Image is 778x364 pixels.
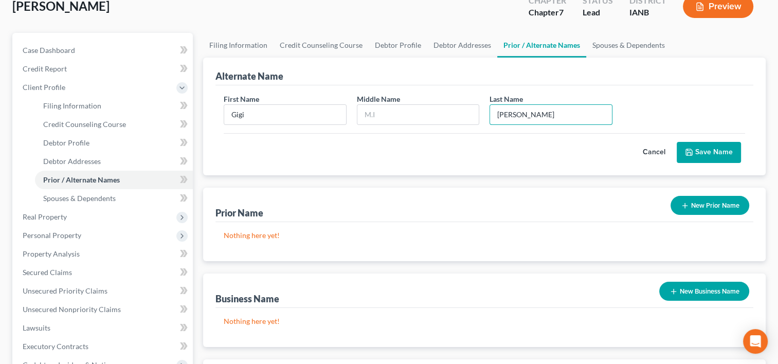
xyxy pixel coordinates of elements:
a: Secured Claims [14,263,193,282]
span: Credit Report [23,64,67,73]
span: Secured Claims [23,268,72,277]
input: M.I [357,105,479,124]
span: Client Profile [23,83,65,92]
a: Filing Information [203,33,274,58]
a: Lawsuits [14,319,193,337]
div: Prior Name [215,207,263,219]
div: Lead [583,7,613,19]
input: Enter first name... [224,105,346,124]
p: Nothing here yet! [224,316,745,326]
span: Unsecured Priority Claims [23,286,107,295]
a: Credit Report [14,60,193,78]
span: 7 [559,7,564,17]
a: Credit Counseling Course [35,115,193,134]
span: Credit Counseling Course [43,120,126,129]
span: Case Dashboard [23,46,75,54]
a: Prior / Alternate Names [35,171,193,189]
button: New Business Name [659,282,749,301]
a: Debtor Profile [369,33,427,58]
span: Lawsuits [23,323,50,332]
button: Save Name [677,142,741,163]
span: Debtor Profile [43,138,89,147]
p: Nothing here yet! [224,230,745,241]
span: Real Property [23,212,67,221]
span: Property Analysis [23,249,80,258]
a: Debtor Profile [35,134,193,152]
div: Chapter [529,7,566,19]
a: Executory Contracts [14,337,193,356]
a: Filing Information [35,97,193,115]
span: Personal Property [23,231,81,240]
span: Spouses & Dependents [43,194,116,203]
div: Business Name [215,293,279,305]
button: Cancel [631,142,677,163]
a: Debtor Addresses [427,33,497,58]
div: Alternate Name [215,70,283,82]
div: IANB [629,7,666,19]
span: Unsecured Nonpriority Claims [23,305,121,314]
a: Unsecured Nonpriority Claims [14,300,193,319]
a: Property Analysis [14,245,193,263]
span: Executory Contracts [23,342,88,351]
span: Last Name [490,95,523,103]
span: Filing Information [43,101,101,110]
span: Debtor Addresses [43,157,101,166]
a: Credit Counseling Course [274,33,369,58]
button: New Prior Name [671,196,749,215]
div: Open Intercom Messenger [743,329,768,354]
a: Case Dashboard [14,41,193,60]
a: Spouses & Dependents [35,189,193,208]
input: Enter last name... [490,105,611,124]
a: Unsecured Priority Claims [14,282,193,300]
a: Debtor Addresses [35,152,193,171]
span: Prior / Alternate Names [43,175,120,184]
label: Middle Name [357,94,400,104]
a: Spouses & Dependents [586,33,671,58]
a: Prior / Alternate Names [497,33,586,58]
label: First Name [224,94,259,104]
